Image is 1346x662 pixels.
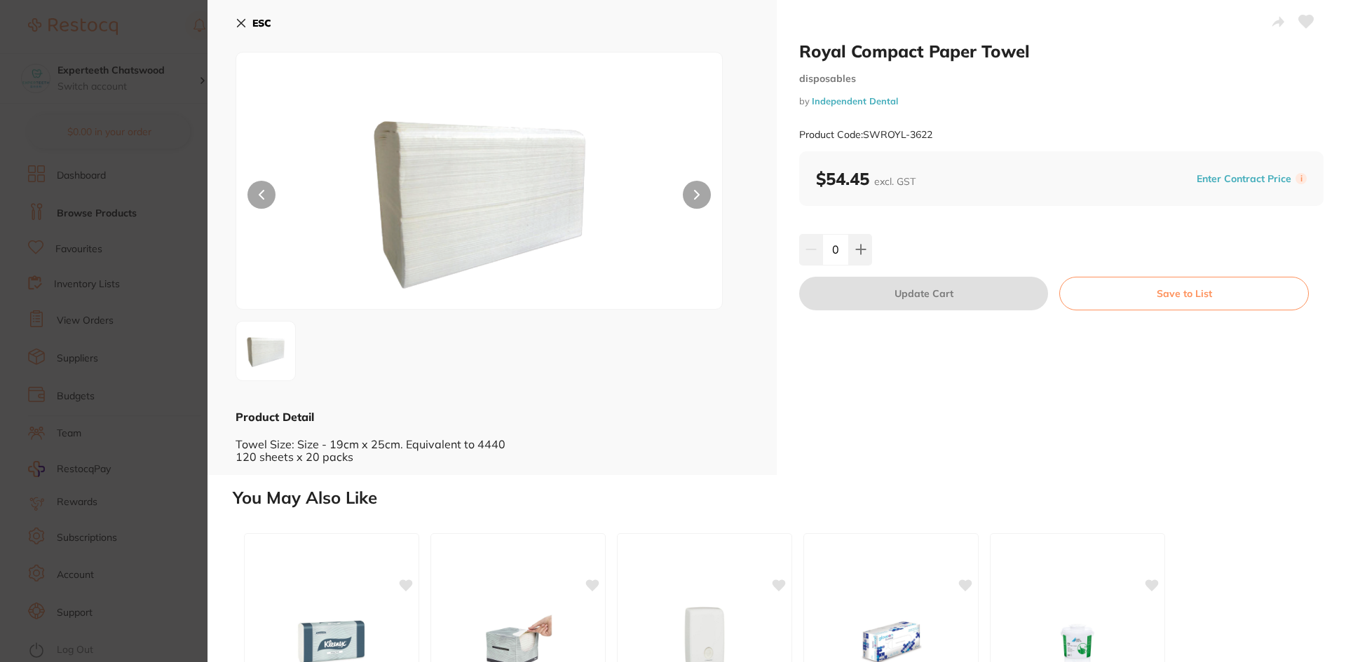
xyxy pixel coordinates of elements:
button: Save to List [1059,277,1309,310]
span: excl. GST [874,175,916,188]
button: Enter Contract Price [1192,172,1296,186]
small: disposables [799,73,1324,85]
b: $54.45 [816,168,916,189]
h2: You May Also Like [233,488,1340,508]
img: MA [240,326,291,376]
img: MA [334,88,625,309]
label: i [1296,173,1307,184]
a: Independent Dental [812,95,898,106]
b: ESC [252,17,271,29]
button: Update Cart [799,277,1048,310]
small: Product Code: SWROYL-3622 [799,129,932,141]
div: Towel Size: Size - 19cm x 25cm. Equivalent to 4440 120 sheets x 20 packs [236,425,749,463]
h2: Royal Compact Paper Towel [799,41,1324,62]
button: ESC [236,11,271,35]
b: Product Detail [236,410,314,424]
small: by [799,96,1324,106]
